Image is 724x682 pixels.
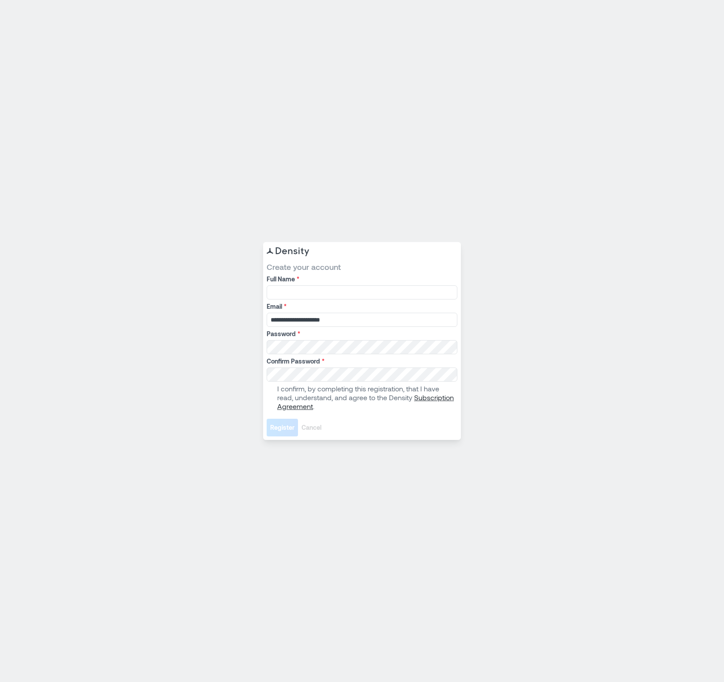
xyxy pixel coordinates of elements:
[267,330,456,338] label: Password
[298,419,325,436] button: Cancel
[302,423,321,432] span: Cancel
[267,261,457,272] span: Create your account
[267,275,456,284] label: Full Name
[270,423,294,432] span: Register
[277,384,456,411] p: I confirm, by completing this registration, that I have read, understand, and agree to the Density .
[267,357,456,366] label: Confirm Password
[267,419,298,436] button: Register
[277,393,454,410] a: Subscription Agreement
[267,302,456,311] label: Email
